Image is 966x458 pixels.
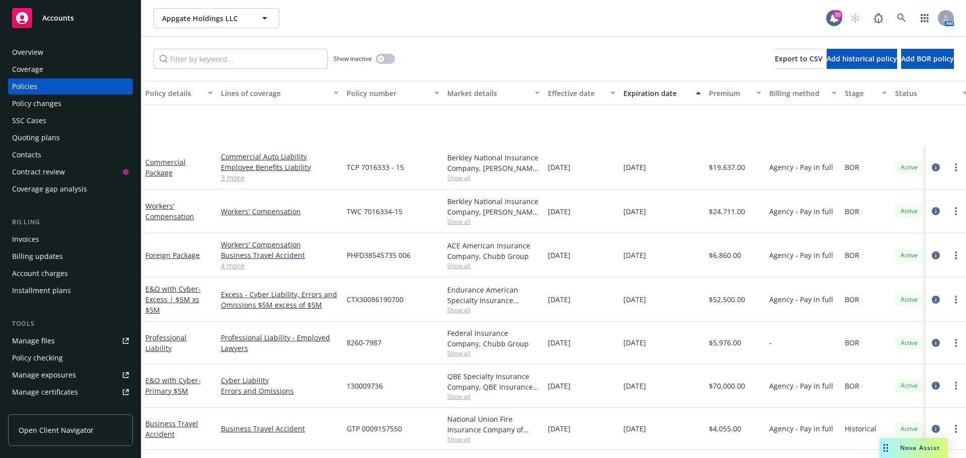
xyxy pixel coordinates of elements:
[8,164,133,180] a: Contract review
[8,367,133,383] a: Manage exposures
[845,337,859,348] span: BOR
[709,294,745,305] span: $52,500.00
[892,8,912,28] a: Search
[709,206,745,217] span: $24,711.00
[845,206,859,217] span: BOR
[879,438,948,458] button: Nova Assist
[8,4,133,32] a: Accounts
[221,151,339,162] a: Commercial Auto Liability
[548,206,571,217] span: [DATE]
[548,88,604,99] div: Effective date
[930,249,942,261] a: circleInformation
[145,88,202,99] div: Policy details
[153,8,279,28] button: Appgate Holdings LLC
[950,337,962,349] a: more
[899,381,919,390] span: Active
[12,147,41,163] div: Contacts
[845,381,859,391] span: BOR
[12,181,87,197] div: Coverage gap analysis
[623,381,646,391] span: [DATE]
[347,88,428,99] div: Policy number
[769,423,833,434] span: Agency - Pay in full
[769,88,826,99] div: Billing method
[145,419,198,439] a: Business Travel Accident
[347,250,411,260] span: PHFD38545735 006
[141,81,217,105] button: Policy details
[765,81,841,105] button: Billing method
[8,44,133,60] a: Overview
[153,49,328,69] input: Filter by keyword...
[930,205,942,217] a: circleInformation
[162,13,249,24] span: Appgate Holdings LLC
[447,392,540,401] span: Show all
[12,61,43,77] div: Coverage
[845,250,859,260] span: BOR
[447,414,540,435] div: National Union Fire Insurance Company of [GEOGRAPHIC_DATA], [GEOGRAPHIC_DATA], AIG
[12,401,63,417] div: Manage claims
[930,294,942,306] a: circleInformation
[930,161,942,173] a: circleInformation
[623,206,646,217] span: [DATE]
[709,250,741,260] span: $6,860.00
[447,285,540,306] div: Endurance American Specialty Insurance Company, Sompo International
[548,337,571,348] span: [DATE]
[868,8,889,28] a: Report a Bug
[42,14,74,22] span: Accounts
[845,88,876,99] div: Stage
[12,130,60,146] div: Quoting plans
[775,49,823,69] button: Export to CSV
[8,130,133,146] a: Quoting plans
[950,205,962,217] a: more
[12,113,46,129] div: SSC Cases
[548,381,571,391] span: [DATE]
[347,294,404,305] span: CTX30086190700
[221,423,339,434] a: Business Travel Accident
[709,88,750,99] div: Premium
[12,78,37,95] div: Policies
[221,250,339,260] a: Business Travel Accident
[895,88,956,99] div: Status
[709,337,741,348] span: $5,976.00
[8,113,133,129] a: SSC Cases
[447,349,540,357] span: Show all
[221,289,339,310] a: Excess - Cyber Liability, Errors and Omissions $5M excess of $5M
[8,96,133,112] a: Policy changes
[447,371,540,392] div: QBE Specialty Insurance Company, QBE Insurance Group
[447,328,540,349] div: Federal Insurance Company, Chubb Group
[915,8,935,28] a: Switch app
[12,283,71,299] div: Installment plans
[623,337,646,348] span: [DATE]
[12,248,63,264] div: Billing updates
[447,261,540,270] span: Show all
[841,81,891,105] button: Stage
[347,162,404,172] span: TCP 7016333 - 15
[775,54,823,63] span: Export to CSV
[709,423,741,434] span: $4,055.00
[8,248,133,264] a: Billing updates
[12,231,39,247] div: Invoices
[548,250,571,260] span: [DATE]
[8,181,133,197] a: Coverage gap analysis
[548,294,571,305] span: [DATE]
[769,250,833,260] span: Agency - Pay in full
[950,380,962,392] a: more
[899,295,919,304] span: Active
[8,61,133,77] a: Coverage
[12,350,63,366] div: Policy checking
[145,157,186,177] a: Commercial Package
[930,380,942,392] a: circleInformation
[901,49,954,69] button: Add BOR policy
[447,306,540,314] span: Show all
[12,333,55,349] div: Manage files
[619,81,705,105] button: Expiration date
[901,54,954,63] span: Add BOR policy
[833,10,842,19] div: 20
[950,423,962,435] a: more
[845,162,859,172] span: BOR
[769,206,833,217] span: Agency - Pay in full
[845,8,865,28] a: Start snowing
[447,240,540,261] div: ACE American Insurance Company, Chubb Group
[548,423,571,434] span: [DATE]
[900,443,940,452] span: Nova Assist
[845,294,859,305] span: BOR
